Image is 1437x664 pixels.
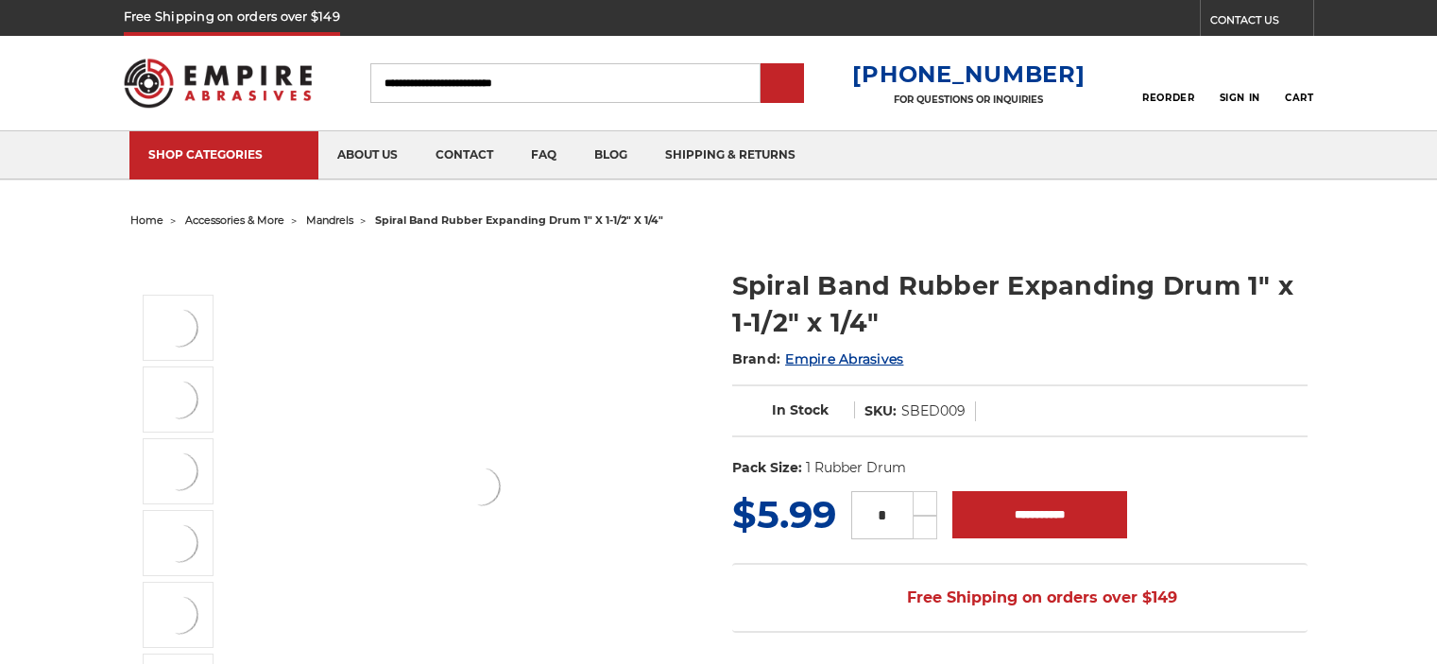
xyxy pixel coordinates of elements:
[646,131,814,179] a: shipping & returns
[185,213,284,227] a: accessories & more
[129,131,318,179] a: SHOP CATEGORIES
[1210,9,1313,36] a: CONTACT US
[124,46,313,120] img: Empire Abrasives
[148,147,299,162] div: SHOP CATEGORIES
[457,463,505,510] img: BHA's 1 inch x 1-1/2 inch rubber drum bottom profile, for reliable spiral band attachment.
[862,579,1177,617] span: Free Shipping on orders over $149
[732,458,802,478] dt: Pack Size:
[575,131,646,179] a: blog
[1142,92,1194,104] span: Reorder
[130,213,163,227] a: home
[732,350,781,367] span: Brand:
[155,591,202,638] img: Angled profile of Black Hawk 1 inch x 1-1/2 inch expanding drum with 1/4" shank, optimal for meta...
[306,213,353,227] a: mandrels
[901,401,966,421] dd: SBED009
[732,491,836,537] span: $5.99
[772,401,829,418] span: In Stock
[1220,92,1260,104] span: Sign In
[155,304,202,351] img: BHA's 1 inch x 1-1/2 inch rubber drum bottom profile, for reliable spiral band attachment.
[852,60,1085,88] a: [PHONE_NUMBER]
[417,131,512,179] a: contact
[155,448,202,495] img: Side profile of Empire Abrasives' 1 inch x 1-1/2 inch rubber drum, compatible with high-speed die...
[1142,62,1194,103] a: Reorder
[1285,92,1313,104] span: Cart
[155,519,202,567] img: Disassembled view of Empire Abrasives' 1 inch x 1-1/2 inch rubber expanding drum for die grinders.
[806,458,906,478] dd: 1 Rubber Drum
[864,401,897,421] dt: SKU:
[1285,62,1313,104] a: Cart
[852,94,1085,106] p: FOR QUESTIONS OR INQUIRIES
[512,131,575,179] a: faq
[763,65,801,103] input: Submit
[155,376,202,423] img: Black Hawk 1 inch x 1-1/2 inch expanding rubber drum for spiral bands, ideal for professional met...
[318,131,417,179] a: about us
[732,267,1308,341] h1: Spiral Band Rubber Expanding Drum 1" x 1-1/2" x 1/4"
[785,350,903,367] a: Empire Abrasives
[375,213,663,227] span: spiral band rubber expanding drum 1" x 1-1/2" x 1/4"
